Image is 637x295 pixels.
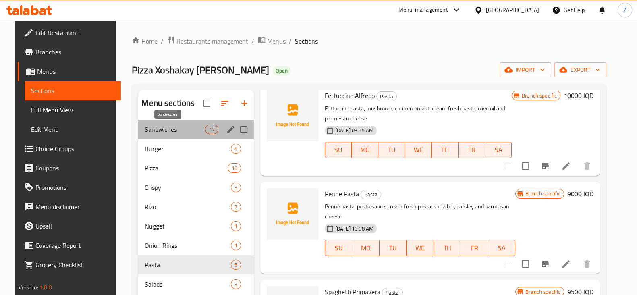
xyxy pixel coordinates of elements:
div: items [231,202,241,212]
span: MO [355,144,375,156]
div: Menu-management [398,5,448,15]
span: Pasta [377,92,396,101]
span: MO [355,242,376,254]
button: MO [352,142,378,158]
div: Onion Rings [145,241,230,250]
span: Coupons [35,163,114,173]
span: Sandwiches [145,125,205,134]
div: Pizza10 [138,158,253,178]
nav: breadcrumb [132,36,606,46]
a: Sections [25,81,121,100]
span: 1 [231,222,241,230]
span: Version: [19,282,38,293]
div: Onion Rings1 [138,236,253,255]
div: Open [272,66,291,76]
h6: 10000 IQD [564,90,593,101]
div: Sandwiches17edit [138,120,253,139]
button: WE [405,142,432,158]
p: Fettuccine pasta, mushroom, chicken breast, cream fresh pasta, olive oil and parmesan cheese [325,104,512,124]
h2: Menu sections [141,97,195,109]
a: Coverage Report [18,236,121,255]
span: Select to update [517,256,534,272]
div: items [231,279,241,289]
a: Restaurants management [167,36,248,46]
span: Burger [145,144,230,154]
div: [GEOGRAPHIC_DATA] [486,6,539,15]
span: Open [272,67,291,74]
a: Full Menu View [25,100,121,120]
div: items [231,144,241,154]
button: TH [434,240,461,256]
span: 17 [205,126,218,133]
a: Edit menu item [561,161,571,171]
img: Fettuccine Alfredo [267,90,318,141]
button: SA [485,142,512,158]
span: import [506,65,545,75]
div: Nugget [145,221,230,231]
li: / [161,36,164,46]
span: Coverage Report [35,241,114,250]
span: Select to update [517,158,534,175]
span: 5 [231,261,241,269]
span: Select all sections [198,95,215,112]
button: FR [461,240,488,256]
button: MO [352,240,379,256]
div: Salads3 [138,274,253,294]
a: Menus [257,36,286,46]
div: Crispy3 [138,178,253,197]
span: 3 [231,184,241,191]
span: Menus [37,66,114,76]
span: Promotions [35,183,114,192]
div: Pasta [376,91,397,101]
a: Menu disclaimer [18,197,121,216]
div: Pasta5 [138,255,253,274]
span: 4 [231,145,241,153]
span: Upsell [35,221,114,231]
h6: 9000 IQD [567,188,593,199]
div: Pasta [145,260,230,270]
span: 1 [231,242,241,249]
span: export [561,65,600,75]
span: SA [492,242,512,254]
button: delete [577,156,597,176]
a: Menus [18,62,121,81]
button: SU [325,142,352,158]
span: SU [328,144,349,156]
div: Crispy [145,183,230,192]
div: Burger4 [138,139,253,158]
a: Home [132,36,158,46]
span: [DATE] 10:08 AM [332,225,377,233]
button: Add section [234,93,254,113]
span: Menu disclaimer [35,202,114,212]
span: Restaurants management [176,36,248,46]
span: WE [408,144,428,156]
div: Rizo [145,202,230,212]
span: Fettuccine Alfredo [325,89,375,102]
span: Choice Groups [35,144,114,154]
button: delete [577,254,597,274]
a: Edit menu item [561,259,571,269]
a: Promotions [18,178,121,197]
span: Sections [31,86,114,96]
button: FR [459,142,485,158]
span: 10 [228,164,240,172]
div: Nugget1 [138,216,253,236]
span: Pizza [145,163,228,173]
span: 1.0.0 [39,282,52,293]
p: Penne pasta, pesto sauce, cream fresh pasta, snowber, parsley and parmesan cheese. [325,202,515,222]
span: SU [328,242,349,254]
span: Penne Pasta [325,188,359,200]
span: Pizza Xoshakay [PERSON_NAME] [132,61,269,79]
span: TH [437,242,458,254]
img: Penne Pasta [267,188,318,240]
div: Rizo7 [138,197,253,216]
span: Sort sections [215,93,234,113]
button: export [554,62,606,77]
button: edit [225,123,237,135]
span: Z [623,6,627,15]
button: TU [378,142,405,158]
span: Pasta [361,190,381,199]
button: TU [380,240,407,256]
